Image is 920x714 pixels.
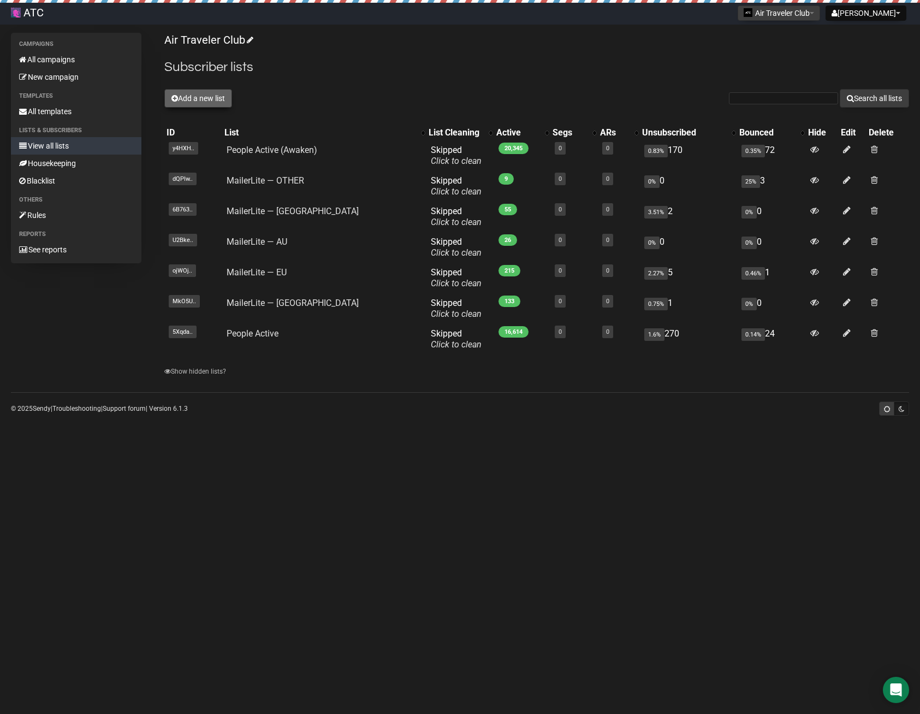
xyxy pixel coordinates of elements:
[498,296,520,307] span: 133
[644,267,668,280] span: 2.27%
[52,405,101,412] a: Troubleshooting
[227,206,359,216] a: MailerLite — [GEOGRAPHIC_DATA]
[11,51,141,68] a: All campaigns
[164,89,232,108] button: Add a new list
[737,125,806,140] th: Bounced: No sort applied, activate to apply an ascending sort
[606,206,609,213] a: 0
[498,265,520,276] span: 215
[431,278,482,288] a: Click to clean
[11,90,141,103] li: Templates
[559,175,562,182] a: 0
[640,324,737,355] td: 270
[644,328,664,341] span: 1.6%
[169,203,197,216] span: 6B763..
[169,295,200,308] span: MkO5U..
[498,143,529,154] span: 20,345
[11,68,141,86] a: New campaign
[498,234,517,246] span: 26
[644,175,660,188] span: 0%
[496,127,539,138] div: Active
[642,127,726,138] div: Unsubscribed
[429,127,483,138] div: List Cleaning
[431,267,482,288] span: Skipped
[11,228,141,241] li: Reports
[227,267,287,278] a: MailerLite — EU
[227,328,278,339] a: People Active
[640,232,737,263] td: 0
[431,186,482,197] a: Click to clean
[494,125,550,140] th: Active: No sort applied, activate to apply an ascending sort
[431,237,482,258] span: Skipped
[11,8,21,17] img: b03f53227365e4ea0ce5c13ff1f101fd
[741,328,765,341] span: 0.14%
[883,677,909,703] div: Open Intercom Messenger
[431,156,482,166] a: Click to clean
[431,206,482,227] span: Skipped
[640,125,737,140] th: Unsubscribed: No sort applied, activate to apply an ascending sort
[164,57,909,77] h2: Subscriber lists
[164,33,252,46] a: Air Traveler Club
[431,175,482,197] span: Skipped
[741,206,757,219] span: 0%
[606,145,609,152] a: 0
[431,309,482,319] a: Click to clean
[739,127,795,138] div: Bounced
[169,234,197,246] span: U2Bke..
[606,328,609,335] a: 0
[553,127,587,138] div: Segs
[169,142,198,155] span: y4HXH..
[839,125,866,140] th: Edit: No sort applied, sorting is disabled
[431,328,482,350] span: Skipped
[11,172,141,190] a: Blacklist
[11,137,141,155] a: View all lists
[431,217,482,227] a: Click to clean
[806,125,838,140] th: Hide: No sort applied, sorting is disabled
[169,264,196,277] span: ojWOj..
[164,125,222,140] th: ID: No sort applied, sorting is disabled
[11,206,141,224] a: Rules
[737,293,806,324] td: 0
[606,237,609,244] a: 0
[737,171,806,202] td: 3
[222,125,426,140] th: List: No sort applied, activate to apply an ascending sort
[498,173,514,185] span: 9
[640,263,737,293] td: 5
[606,267,609,274] a: 0
[826,5,906,21] button: [PERSON_NAME]
[737,202,806,232] td: 0
[431,145,482,166] span: Skipped
[644,145,668,157] span: 0.83%
[640,140,737,171] td: 170
[741,237,757,249] span: 0%
[559,298,562,305] a: 0
[840,89,909,108] button: Search all lists
[498,326,529,338] span: 16,614
[600,127,629,138] div: ARs
[644,206,668,219] span: 3.51%
[869,127,907,138] div: Delete
[227,298,359,308] a: MailerLite — [GEOGRAPHIC_DATA]
[737,263,806,293] td: 1
[744,8,752,17] img: 1.png
[103,405,146,412] a: Support forum
[11,403,188,415] p: © 2025 | | | Version 6.1.3
[227,175,304,186] a: MailerLite — OTHER
[741,175,760,188] span: 25%
[11,241,141,258] a: See reports
[559,237,562,244] a: 0
[841,127,864,138] div: Edit
[559,267,562,274] a: 0
[431,339,482,350] a: Click to clean
[738,5,820,21] button: Air Traveler Club
[606,175,609,182] a: 0
[227,145,317,155] a: People Active (Awaken)
[640,202,737,232] td: 2
[644,237,660,249] span: 0%
[741,145,765,157] span: 0.35%
[559,328,562,335] a: 0
[741,267,765,280] span: 0.46%
[431,298,482,319] span: Skipped
[164,368,226,375] a: Show hidden lists?
[431,247,482,258] a: Click to clean
[426,125,494,140] th: List Cleaning: No sort applied, activate to apply an ascending sort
